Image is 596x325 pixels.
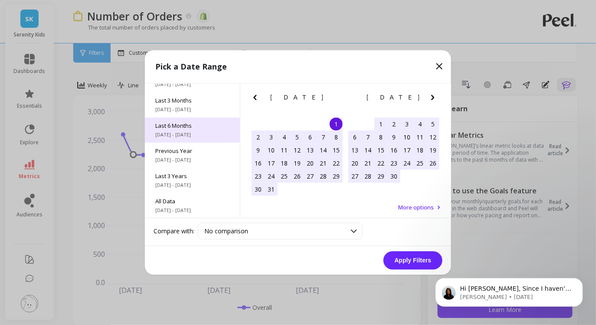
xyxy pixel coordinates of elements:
div: month 2025-03 [252,118,343,196]
div: month 2025-04 [348,118,439,183]
div: Choose Saturday, March 1st, 2025 [330,118,343,131]
div: Choose Wednesday, April 2nd, 2025 [387,118,400,131]
div: Choose Thursday, March 6th, 2025 [304,131,317,144]
div: Choose Monday, March 31st, 2025 [265,183,278,196]
button: Previous Month [250,93,264,106]
div: Choose Sunday, March 16th, 2025 [252,157,265,170]
div: Choose Monday, April 14th, 2025 [361,144,374,157]
div: Choose Tuesday, April 1st, 2025 [374,118,387,131]
div: Choose Thursday, April 24th, 2025 [400,157,413,170]
button: Apply Filters [383,252,442,270]
div: Choose Monday, April 7th, 2025 [361,131,374,144]
div: Choose Monday, April 21st, 2025 [361,157,374,170]
div: Choose Thursday, April 17th, 2025 [400,144,413,157]
label: Compare with: [154,227,194,235]
span: [DATE] - [DATE] [155,157,229,164]
div: Choose Friday, March 28th, 2025 [317,170,330,183]
span: [DATE] - [DATE] [155,182,229,189]
div: Choose Tuesday, March 4th, 2025 [278,131,291,144]
span: [DATE] - [DATE] [155,81,229,88]
div: Choose Friday, March 14th, 2025 [317,144,330,157]
div: Choose Wednesday, April 30th, 2025 [387,170,400,183]
div: Choose Thursday, March 20th, 2025 [304,157,317,170]
span: Last 3 Months [155,97,229,105]
div: Choose Saturday, March 29th, 2025 [330,170,343,183]
span: [DATE] [270,94,324,101]
div: Choose Thursday, March 13th, 2025 [304,144,317,157]
div: Choose Tuesday, April 22nd, 2025 [374,157,387,170]
div: Choose Wednesday, March 26th, 2025 [291,170,304,183]
div: Choose Tuesday, April 15th, 2025 [374,144,387,157]
div: Choose Sunday, April 13th, 2025 [348,144,361,157]
div: Choose Tuesday, April 8th, 2025 [374,131,387,144]
span: Last 3 Years [155,172,229,180]
div: Choose Thursday, April 3rd, 2025 [400,118,413,131]
div: Choose Friday, March 21st, 2025 [317,157,330,170]
div: Choose Monday, March 10th, 2025 [265,144,278,157]
span: No comparison [204,227,248,235]
div: Choose Thursday, April 10th, 2025 [400,131,413,144]
span: [DATE] [367,94,421,101]
div: Choose Friday, April 11th, 2025 [413,131,426,144]
button: Next Month [331,93,345,106]
span: All Data [155,198,229,206]
div: Choose Friday, March 7th, 2025 [317,131,330,144]
div: Choose Sunday, April 27th, 2025 [348,170,361,183]
button: Next Month [428,93,442,106]
div: Choose Saturday, April 5th, 2025 [426,118,439,131]
span: Previous Year [155,147,229,155]
div: Choose Saturday, April 12th, 2025 [426,131,439,144]
div: Choose Thursday, March 27th, 2025 [304,170,317,183]
div: Choose Sunday, March 9th, 2025 [252,144,265,157]
iframe: Intercom notifications message [422,260,596,321]
div: Choose Saturday, March 15th, 2025 [330,144,343,157]
div: Choose Wednesday, March 5th, 2025 [291,131,304,144]
div: Choose Saturday, March 8th, 2025 [330,131,343,144]
div: Choose Saturday, March 22nd, 2025 [330,157,343,170]
div: Choose Tuesday, April 29th, 2025 [374,170,387,183]
div: Choose Wednesday, March 12th, 2025 [291,144,304,157]
span: Last 6 Months [155,122,229,130]
div: Choose Sunday, April 6th, 2025 [348,131,361,144]
div: Choose Monday, March 3rd, 2025 [265,131,278,144]
div: Choose Tuesday, March 25th, 2025 [278,170,291,183]
span: More options [398,204,434,212]
div: Choose Monday, March 24th, 2025 [265,170,278,183]
span: [DATE] - [DATE] [155,207,229,214]
div: Choose Saturday, April 26th, 2025 [426,157,439,170]
div: Choose Tuesday, March 11th, 2025 [278,144,291,157]
div: Choose Tuesday, March 18th, 2025 [278,157,291,170]
div: Choose Sunday, March 2nd, 2025 [252,131,265,144]
button: Previous Month [347,93,360,106]
div: Choose Monday, April 28th, 2025 [361,170,374,183]
div: Choose Friday, April 18th, 2025 [413,144,426,157]
span: [DATE] - [DATE] [155,106,229,113]
div: Choose Sunday, March 23rd, 2025 [252,170,265,183]
p: Pick a Date Range [155,61,227,73]
div: Choose Wednesday, March 19th, 2025 [291,157,304,170]
div: Choose Saturday, April 19th, 2025 [426,144,439,157]
div: Choose Friday, April 25th, 2025 [413,157,426,170]
div: Choose Sunday, March 30th, 2025 [252,183,265,196]
div: Choose Wednesday, April 16th, 2025 [387,144,400,157]
span: [DATE] - [DATE] [155,132,229,139]
div: Choose Friday, April 4th, 2025 [413,118,426,131]
div: Choose Wednesday, April 23rd, 2025 [387,157,400,170]
div: Choose Wednesday, April 9th, 2025 [387,131,400,144]
div: Choose Monday, March 17th, 2025 [265,157,278,170]
div: Choose Sunday, April 20th, 2025 [348,157,361,170]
